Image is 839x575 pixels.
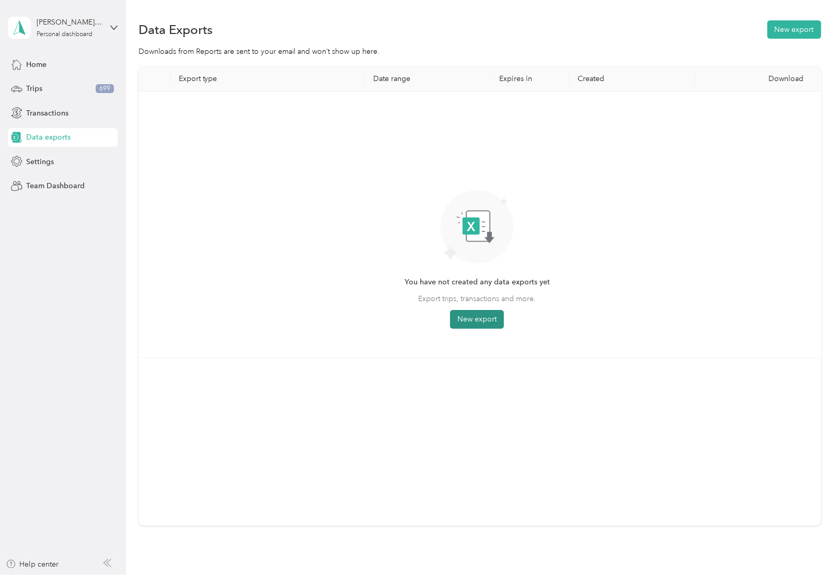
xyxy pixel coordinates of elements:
[26,108,68,119] span: Transactions
[365,66,491,92] th: Date range
[418,293,536,304] span: Export trips, transactions and more.
[96,84,114,94] span: 699
[139,46,821,57] div: Downloads from Reports are sent to your email and won’t show up here.
[26,156,54,167] span: Settings
[26,59,47,70] span: Home
[405,277,550,288] span: You have not created any data exports yet
[767,20,821,39] button: New export
[6,559,59,570] button: Help center
[37,31,93,38] div: Personal dashboard
[37,17,102,28] div: [PERSON_NAME][EMAIL_ADDRESS][DOMAIN_NAME]
[569,66,695,92] th: Created
[491,66,569,92] th: Expires in
[26,132,71,143] span: Data exports
[26,180,85,191] span: Team Dashboard
[450,310,504,329] button: New export
[704,74,813,83] div: Download
[780,516,839,575] iframe: Everlance-gr Chat Button Frame
[26,83,42,94] span: Trips
[139,24,213,35] h1: Data Exports
[170,66,365,92] th: Export type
